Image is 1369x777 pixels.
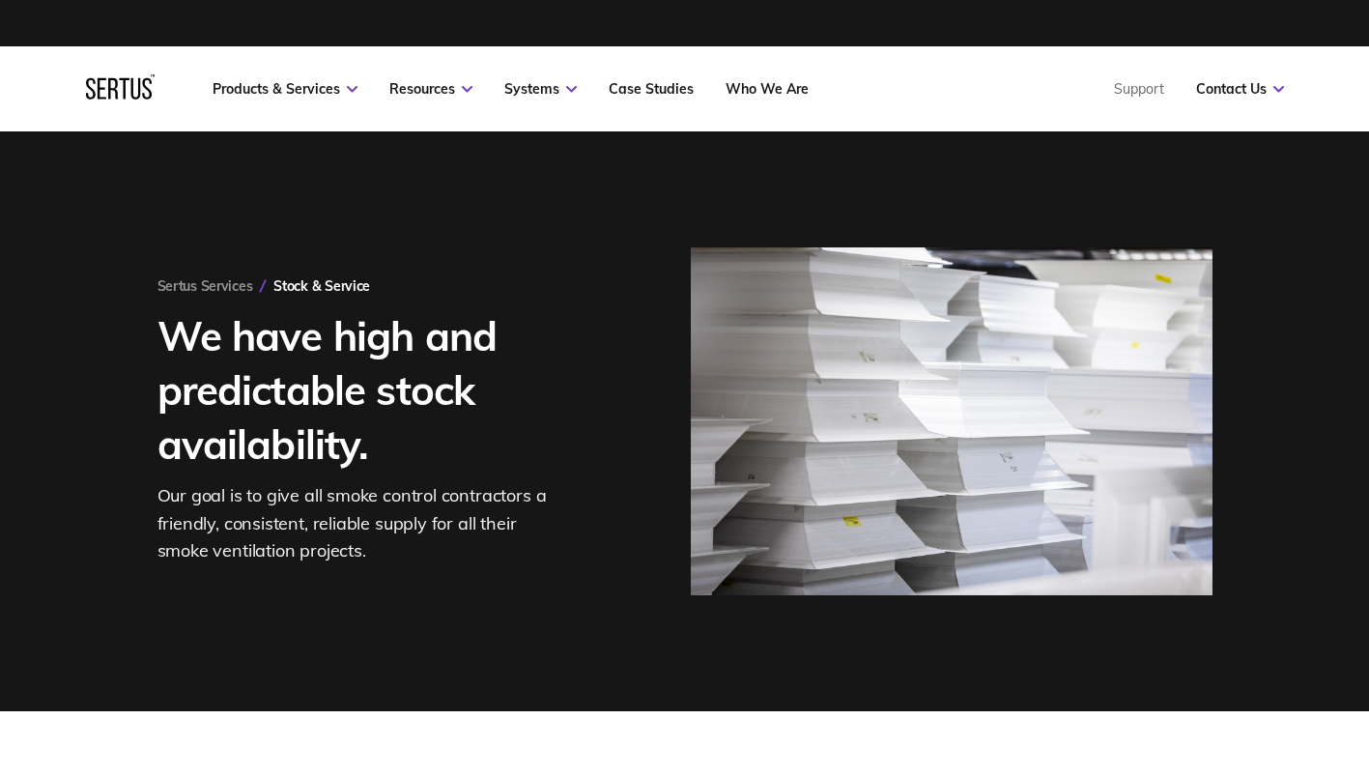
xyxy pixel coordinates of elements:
[389,80,472,98] a: Resources
[1114,80,1164,98] a: Support
[157,309,592,472] h1: We have high and predictable stock availability.
[213,80,357,98] a: Products & Services
[157,482,554,565] div: Our goal is to give all smoke control contractors a friendly, consistent, reliable supply for all...
[609,80,694,98] a: Case Studies
[157,277,253,295] a: Sertus Services
[1272,684,1369,777] iframe: Chat Widget
[726,80,809,98] a: Who We Are
[504,80,577,98] a: Systems
[1196,80,1284,98] a: Contact Us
